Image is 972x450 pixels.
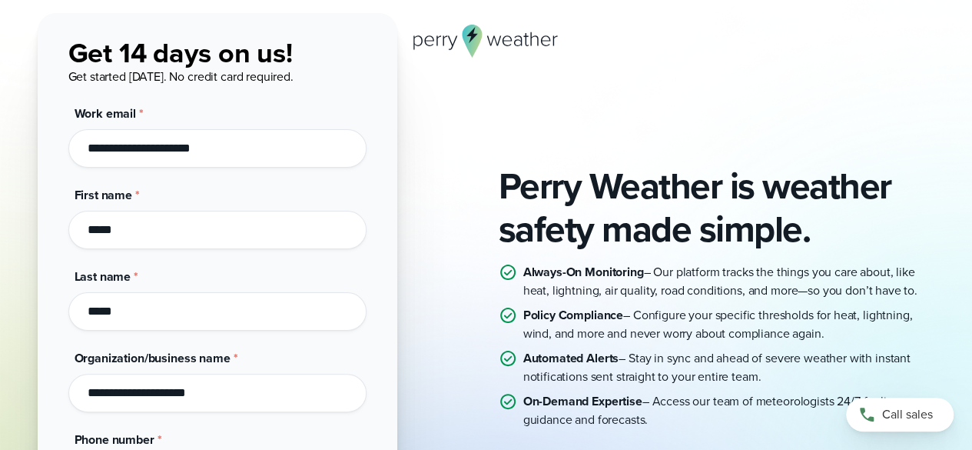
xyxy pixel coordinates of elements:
span: Get started [DATE]. No credit card required. [68,68,294,85]
span: First name [75,186,132,204]
span: Work email [75,105,136,122]
strong: On-Demand Expertise [523,392,642,410]
span: Organization/business name [75,349,231,367]
span: Last name [75,268,131,285]
p: – Our platform tracks the things you care about, like heat, lightning, air quality, road conditio... [523,263,935,300]
strong: Always-On Monitoring [523,263,644,281]
p: – Stay in sync and ahead of severe weather with instant notifications sent straight to your entir... [523,349,935,386]
p: – Configure your specific thresholds for heat, lightning, wind, and more and never worry about co... [523,306,935,343]
strong: Automated Alerts [523,349,619,367]
a: Call sales [846,398,954,432]
span: Phone number [75,431,154,448]
p: – Access our team of meteorologists 24/7 for live guidance and forecasts. [523,392,935,429]
span: Call sales [882,405,933,424]
strong: Policy Compliance [523,306,623,324]
h2: Perry Weather is weather safety made simple. [499,165,935,251]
